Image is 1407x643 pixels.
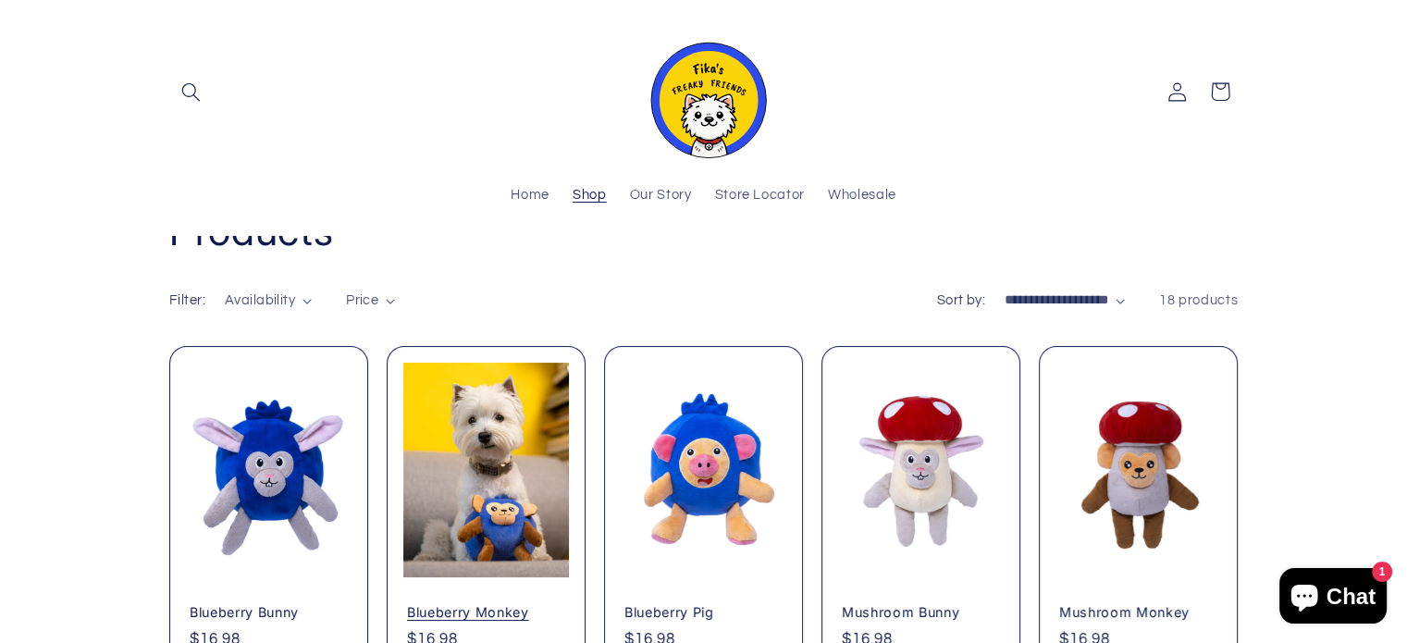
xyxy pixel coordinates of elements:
[630,187,692,204] span: Our Story
[190,604,348,621] a: Blueberry Bunny
[632,19,776,166] a: Fika's Freaky Friends
[407,604,565,621] a: Blueberry Monkey
[225,291,312,311] summary: Availability (0 selected)
[703,176,816,216] a: Store Locator
[618,176,703,216] a: Our Story
[828,187,896,204] span: Wholesale
[715,187,805,204] span: Store Locator
[1274,568,1392,628] inbox-online-store-chat: Shopify online store chat
[639,26,769,158] img: Fika's Freaky Friends
[346,293,378,307] span: Price
[500,176,562,216] a: Home
[169,291,205,311] h2: Filter:
[624,604,783,621] a: Blueberry Pig
[511,187,549,204] span: Home
[842,604,1000,621] a: Mushroom Bunny
[169,70,212,113] summary: Search
[346,291,395,311] summary: Price
[937,293,985,307] label: Sort by:
[561,176,618,216] a: Shop
[573,187,607,204] span: Shop
[1059,604,1217,621] a: Mushroom Monkey
[225,293,295,307] span: Availability
[816,176,907,216] a: Wholesale
[1159,293,1238,307] span: 18 products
